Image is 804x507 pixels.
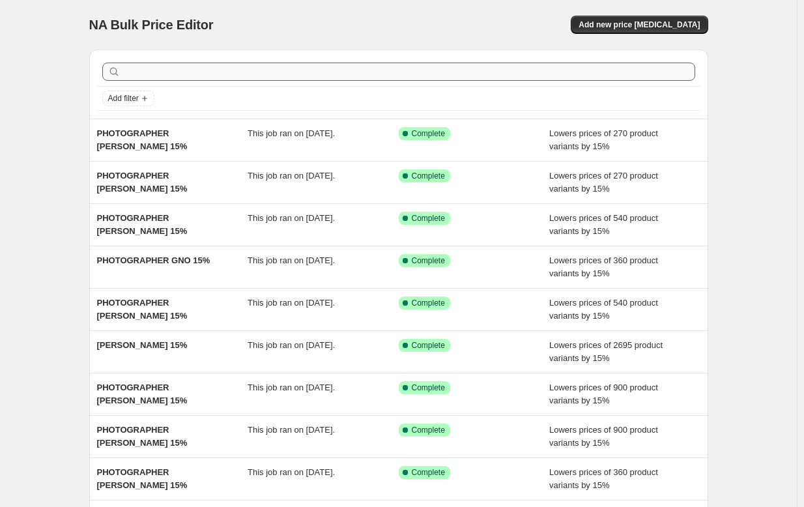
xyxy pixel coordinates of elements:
span: Lowers prices of 540 product variants by 15% [549,298,658,321]
span: PHOTOGRAPHER GNO 15% [97,255,210,265]
span: PHOTOGRAPHER [PERSON_NAME] 15% [97,425,188,448]
span: Lowers prices of 360 product variants by 15% [549,467,658,490]
span: Lowers prices of 900 product variants by 15% [549,383,658,405]
span: PHOTOGRAPHER [PERSON_NAME] 15% [97,128,188,151]
span: Lowers prices of 900 product variants by 15% [549,425,658,448]
span: Lowers prices of 2695 product variants by 15% [549,340,663,363]
span: This job ran on [DATE]. [248,467,335,477]
span: This job ran on [DATE]. [248,213,335,223]
span: NA Bulk Price Editor [89,18,214,32]
span: Complete [412,425,445,435]
span: Lowers prices of 270 product variants by 15% [549,128,658,151]
span: PHOTOGRAPHER [PERSON_NAME] 15% [97,213,188,236]
span: PHOTOGRAPHER [PERSON_NAME] 15% [97,467,188,490]
span: Add filter [108,93,139,104]
span: This job ran on [DATE]. [248,340,335,350]
span: PHOTOGRAPHER [PERSON_NAME] 15% [97,298,188,321]
button: Add filter [102,91,154,106]
span: Complete [412,213,445,224]
span: Complete [412,255,445,266]
span: This job ran on [DATE]. [248,128,335,138]
span: Complete [412,340,445,351]
span: PHOTOGRAPHER [PERSON_NAME] 15% [97,383,188,405]
span: Lowers prices of 270 product variants by 15% [549,171,658,194]
span: [PERSON_NAME] 15% [97,340,188,350]
span: Lowers prices of 540 product variants by 15% [549,213,658,236]
span: Complete [412,298,445,308]
span: Complete [412,467,445,478]
span: Complete [412,383,445,393]
span: This job ran on [DATE]. [248,255,335,265]
span: This job ran on [DATE]. [248,298,335,308]
span: Complete [412,171,445,181]
span: PHOTOGRAPHER [PERSON_NAME] 15% [97,171,188,194]
span: Complete [412,128,445,139]
span: This job ran on [DATE]. [248,383,335,392]
span: Lowers prices of 360 product variants by 15% [549,255,658,278]
span: This job ran on [DATE]. [248,171,335,181]
button: Add new price [MEDICAL_DATA] [571,16,708,34]
span: Add new price [MEDICAL_DATA] [579,20,700,30]
span: This job ran on [DATE]. [248,425,335,435]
